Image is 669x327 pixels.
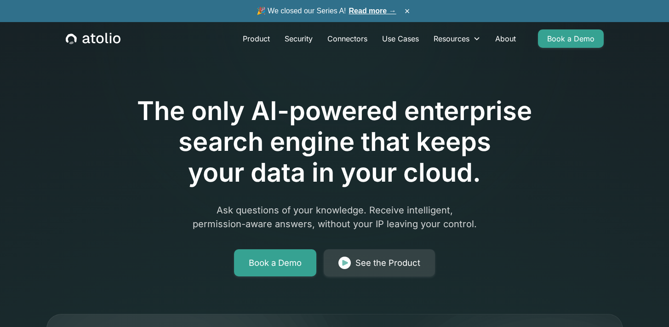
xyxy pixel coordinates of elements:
[488,29,523,48] a: About
[434,33,469,44] div: Resources
[234,249,316,277] a: Book a Demo
[375,29,426,48] a: Use Cases
[66,33,120,45] a: home
[277,29,320,48] a: Security
[235,29,277,48] a: Product
[158,203,511,231] p: Ask questions of your knowledge. Receive intelligent, permission-aware answers, without your IP l...
[99,96,570,189] h1: The only AI-powered enterprise search engine that keeps your data in your cloud.
[402,6,413,16] button: ×
[426,29,488,48] div: Resources
[320,29,375,48] a: Connectors
[257,6,396,17] span: 🎉 We closed our Series A!
[324,249,435,277] a: See the Product
[349,7,396,15] a: Read more →
[355,257,420,270] div: See the Product
[538,29,604,48] a: Book a Demo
